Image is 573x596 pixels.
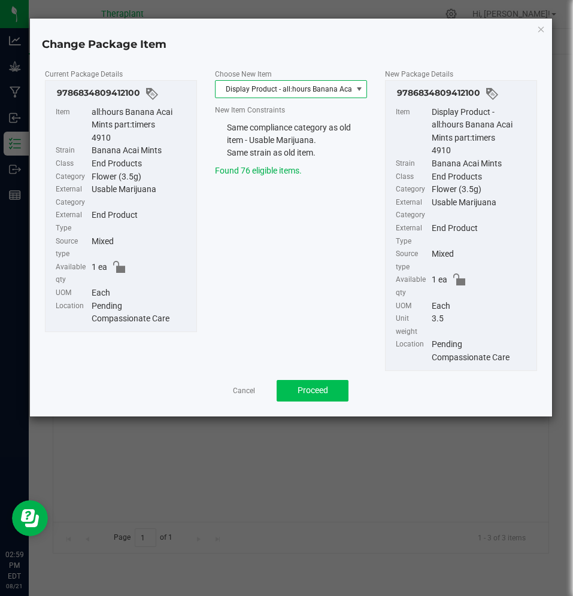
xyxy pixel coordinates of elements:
[396,196,429,222] label: External Category
[57,87,190,101] div: 9786834809412100
[233,386,255,396] a: Cancel
[92,157,190,171] div: End Products
[432,157,530,171] div: Banana Acai Mints
[396,338,429,364] label: Location
[298,385,328,395] span: Proceed
[396,273,429,299] label: Available qty
[432,300,530,313] div: Each
[396,171,429,184] label: Class
[216,81,351,98] span: Display Product - all:hours Banana Acai Mints part:timers 4910
[432,196,530,222] div: Usable Marijuana
[92,209,190,235] div: End Product
[56,183,89,209] label: External Category
[12,500,48,536] iframe: Resource center
[227,121,367,147] li: Same compliance category as old item - Usable Marijuana.
[277,380,348,402] button: Proceed
[432,183,530,196] div: Flower (3.5g)
[396,222,429,248] label: External Type
[396,106,429,157] label: Item
[92,261,107,287] span: 1 ea
[56,144,89,157] label: Strain
[432,106,530,157] div: Display Product - all:hours Banana Acai Mints part:timers 4910
[56,235,89,261] label: Source type
[92,144,190,157] div: Banana Acai Mints
[432,248,530,273] div: Mixed
[215,70,272,78] span: Choose New Item
[45,70,123,78] span: Current Package Details
[92,300,190,326] div: Pending Compassionate Care
[396,157,429,171] label: Strain
[56,261,89,287] label: Available qty
[56,157,89,171] label: Class
[432,222,530,248] div: End Product
[385,70,453,78] span: New Package Details
[92,183,190,209] div: Usable Marijuana
[432,338,530,364] div: Pending Compassionate Care
[432,171,530,184] div: End Products
[92,287,190,300] div: Each
[56,287,89,300] label: UOM
[396,312,429,338] label: Unit weight
[92,171,190,184] div: Flower (3.5g)
[92,235,190,261] div: Mixed
[56,106,89,145] label: Item
[396,248,429,273] label: Source type
[56,209,89,235] label: External Type
[215,106,285,114] span: New Item Constraints
[42,37,541,53] h4: Change Package Item
[92,106,190,145] div: all:hours Banana Acai Mints part:timers 4910
[432,273,447,299] span: 1 ea
[56,171,89,184] label: Category
[432,312,530,338] div: 3.5
[397,87,530,101] div: 9786834809412100
[227,147,367,159] li: Same strain as old item.
[396,300,429,313] label: UOM
[56,300,89,326] label: Location
[396,183,429,196] label: Category
[215,166,302,175] span: Found 76 eligible items.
